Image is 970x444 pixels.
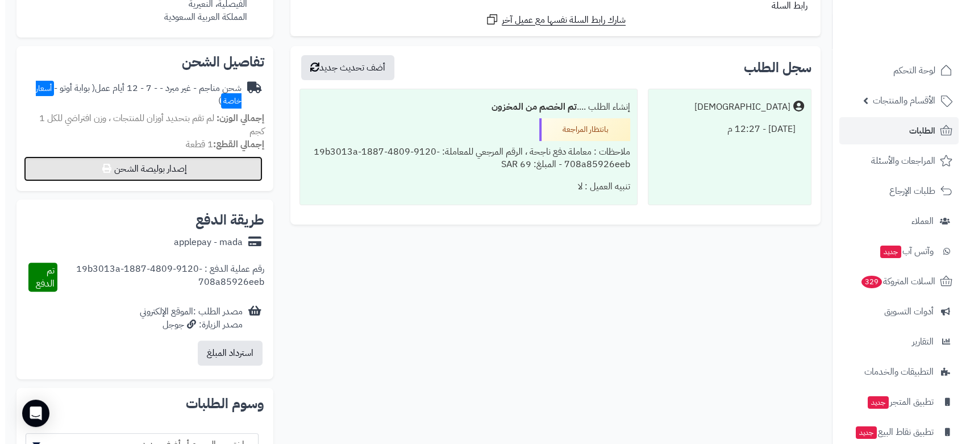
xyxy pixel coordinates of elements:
span: العملاء [906,213,929,229]
b: تم الخصم من المخزون [486,100,572,114]
a: التطبيقات والخدمات [834,358,954,385]
a: السلات المتروكة329 [834,268,954,295]
a: أدوات التسويق [834,298,954,325]
a: المراجعات والأسئلة [834,147,954,175]
span: التطبيقات والخدمات [859,364,929,380]
div: [DATE] - 12:27 م [650,118,799,140]
h2: تفاصيل الشحن [20,55,259,69]
h2: طريقة الدفع [190,213,259,227]
a: وآتس آبجديد [834,238,954,265]
span: شارك رابط السلة نفسها مع عميل آخر [497,14,621,27]
strong: إجمالي الوزن: [211,111,259,125]
div: إنشاء الطلب .... [302,96,625,118]
div: [DEMOGRAPHIC_DATA] [689,101,785,114]
span: 329 [856,276,877,288]
a: لوحة التحكم [834,57,954,84]
span: وآتس آب [874,243,929,259]
span: ( بوابة أوتو - ) [31,81,236,108]
h2: وسوم الطلبات [20,397,259,410]
div: بانتظار المراجعة [534,118,625,141]
span: السلات المتروكة [855,273,930,289]
span: تم الدفع [31,264,49,291]
a: الطلبات [834,117,954,144]
span: جديد [851,426,872,439]
span: لوحة التحكم [888,63,930,78]
div: مصدر الزيارة: جوجل [135,318,238,331]
span: تطبيق المتجر [861,394,929,410]
span: جديد [863,396,884,409]
a: تطبيق المتجرجديد [834,388,954,416]
button: استرداد المبلغ [193,341,257,366]
div: applepay - mada [169,236,238,249]
h3: سجل الطلب [739,61,806,74]
small: 1 قطعة [181,138,259,151]
button: أضف تحديث جديد [296,55,389,80]
div: مصدر الطلب :الموقع الإلكتروني [135,305,238,331]
span: تطبيق نقاط البيع [850,424,929,440]
strong: إجمالي القطع: [208,138,259,151]
span: جديد [875,246,896,258]
a: شارك رابط السلة نفسها مع عميل آخر [480,13,621,27]
span: الطلبات [904,123,930,139]
a: التقارير [834,328,954,355]
span: لم تقم بتحديد أوزان للمنتجات ، وزن افتراضي للكل 1 كجم [34,111,259,138]
div: رقم عملية الدفع : 19b3013a-1887-4809-9120-708a85926eeb [52,263,259,292]
span: أدوات التسويق [879,304,929,319]
span: التقارير [907,334,929,350]
div: ملاحظات : معاملة دفع ناجحة ، الرقم المرجعي للمعاملة: 19b3013a-1887-4809-9120-708a85926eeb - المبل... [302,141,625,176]
button: إصدار بوليصة الشحن [19,156,257,181]
span: أسعار خاصة [31,81,236,109]
span: المراجعات والأسئلة [866,153,930,169]
div: تنبيه العميل : لا [302,176,625,198]
a: طلبات الإرجاع [834,177,954,205]
div: شحن مناجم - غير مبرد - - 7 - 12 أيام عمل [20,82,236,108]
div: Open Intercom Messenger [17,400,44,427]
span: طلبات الإرجاع [884,183,930,199]
a: العملاء [834,208,954,235]
span: الأقسام والمنتجات [868,93,930,109]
